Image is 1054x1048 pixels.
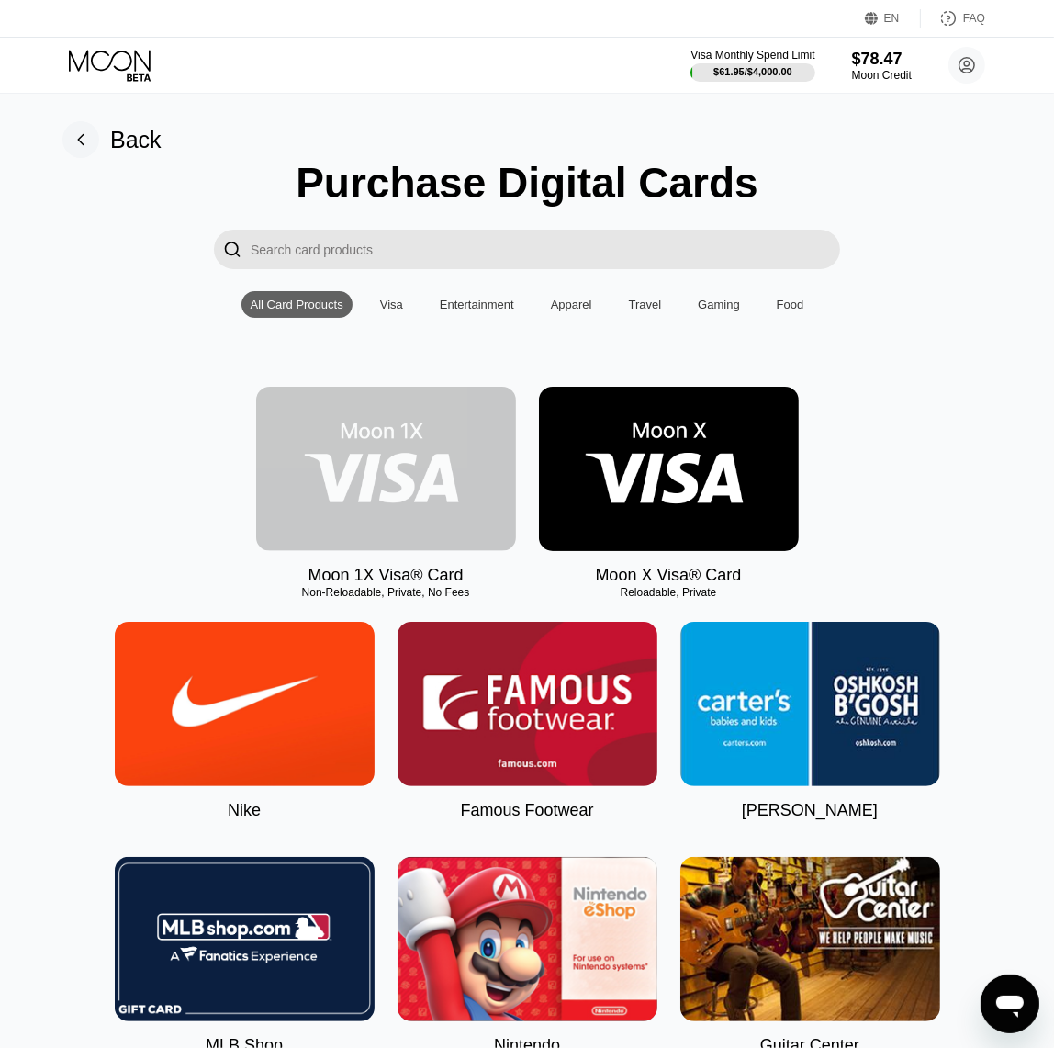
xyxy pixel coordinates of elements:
[371,291,412,318] div: Visa
[440,298,514,311] div: Entertainment
[921,9,985,28] div: FAQ
[460,801,593,820] div: Famous Footwear
[981,975,1039,1033] iframe: Кнопка запуска окна обмена сообщениями
[690,49,814,82] div: Visa Monthly Spend Limit$61.95/$4,000.00
[251,298,343,311] div: All Card Products
[768,291,813,318] div: Food
[852,69,912,82] div: Moon Credit
[251,230,840,269] input: Search card products
[62,121,162,158] div: Back
[884,12,900,25] div: EN
[380,298,403,311] div: Visa
[256,586,516,599] div: Non-Reloadable, Private, No Fees
[542,291,601,318] div: Apparel
[963,12,985,25] div: FAQ
[241,291,353,318] div: All Card Products
[110,127,162,153] div: Back
[551,298,592,311] div: Apparel
[228,801,261,820] div: Nike
[595,566,741,585] div: Moon X Visa® Card
[539,586,799,599] div: Reloadable, Private
[742,801,878,820] div: [PERSON_NAME]
[777,298,804,311] div: Food
[689,291,749,318] div: Gaming
[296,158,758,208] div: Purchase Digital Cards
[308,566,463,585] div: Moon 1X Visa® Card
[431,291,523,318] div: Entertainment
[713,66,792,77] div: $61.95 / $4,000.00
[865,9,921,28] div: EN
[620,291,671,318] div: Travel
[629,298,662,311] div: Travel
[223,239,241,260] div: 
[690,49,814,62] div: Visa Monthly Spend Limit
[852,50,912,69] div: $78.47
[698,298,740,311] div: Gaming
[214,230,251,269] div: 
[852,50,912,82] div: $78.47Moon Credit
